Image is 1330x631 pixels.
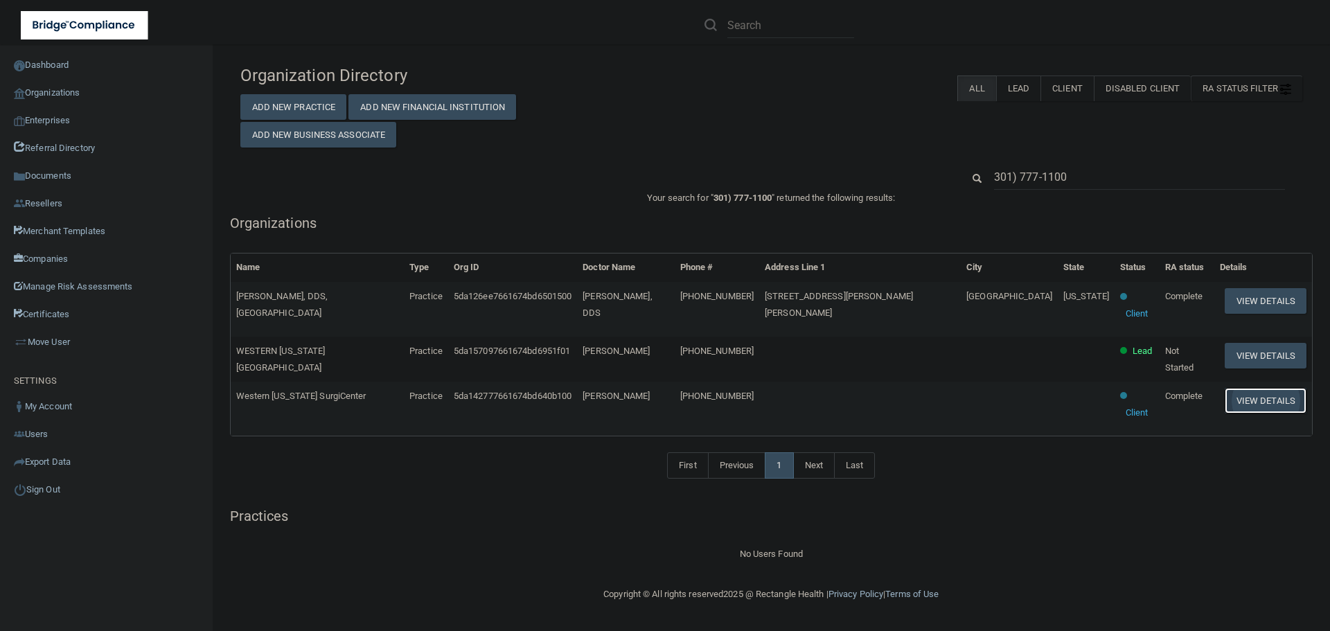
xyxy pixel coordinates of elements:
th: Type [404,254,448,282]
p: Lead [1133,343,1152,359]
a: Terms of Use [885,589,939,599]
a: First [667,452,709,479]
th: Org ID [448,254,577,282]
button: View Details [1225,288,1306,314]
th: Doctor Name [577,254,674,282]
img: ic-search.3b580494.png [704,19,717,31]
label: Lead [996,75,1040,101]
img: icon-filter@2x.21656d0b.png [1280,84,1291,95]
span: [PERSON_NAME] [583,346,650,356]
span: [PHONE_NUMBER] [680,291,754,301]
span: 5da126ee7661674bd6501500 [454,291,571,301]
a: 1 [765,452,793,479]
label: Disabled Client [1094,75,1191,101]
span: [PHONE_NUMBER] [680,391,754,401]
img: icon-export.b9366987.png [14,456,25,468]
span: [PERSON_NAME], DDS, [GEOGRAPHIC_DATA] [236,291,328,318]
h4: Organization Directory [240,66,580,85]
label: SETTINGS [14,373,57,389]
span: 5da142777661674bd640b100 [454,391,571,401]
button: Add New Business Associate [240,122,397,148]
span: Complete [1165,291,1203,301]
img: icon-documents.8dae5593.png [14,171,25,182]
span: [PERSON_NAME], DDS [583,291,652,318]
img: ic_dashboard_dark.d01f4a41.png [14,60,25,71]
span: RA Status Filter [1203,83,1291,94]
span: [PERSON_NAME] [583,391,650,401]
input: Search [727,12,854,38]
th: Name [231,254,404,282]
div: Copyright © All rights reserved 2025 @ Rectangle Health | | [518,572,1024,616]
th: Address Line 1 [759,254,961,282]
span: 5da157097661674bd6951f01 [454,346,570,356]
span: Practice [409,346,443,356]
th: RA status [1160,254,1214,282]
span: Not Started [1165,346,1194,373]
span: Practice [409,291,443,301]
img: ic_reseller.de258add.png [14,198,25,209]
a: Last [834,452,875,479]
th: City [961,254,1058,282]
img: organization-icon.f8decf85.png [14,88,25,99]
span: 301) 777-1100 [713,193,772,203]
img: ic_user_dark.df1a06c3.png [14,401,25,412]
img: briefcase.64adab9b.png [14,335,28,349]
p: Client [1126,305,1149,322]
div: No Users Found [230,546,1313,562]
span: Western [US_STATE] SurgiCenter [236,391,366,401]
a: Privacy Policy [828,589,883,599]
th: Status [1115,254,1160,282]
button: View Details [1225,343,1306,368]
span: WESTERN [US_STATE][GEOGRAPHIC_DATA] [236,346,326,373]
label: Client [1040,75,1094,101]
button: Add New Practice [240,94,347,120]
a: Previous [708,452,766,479]
img: ic_power_dark.7ecde6b1.png [14,483,26,496]
th: State [1058,254,1115,282]
span: [PHONE_NUMBER] [680,346,754,356]
input: Search [994,164,1285,190]
img: enterprise.0d942306.png [14,116,25,126]
p: Client [1126,405,1149,421]
span: Complete [1165,391,1203,401]
button: Add New Financial Institution [348,94,516,120]
h5: Practices [230,508,1313,524]
th: Details [1214,254,1312,282]
p: Your search for " " returned the following results: [230,190,1313,206]
button: View Details [1225,388,1306,414]
span: [GEOGRAPHIC_DATA] [966,291,1052,301]
h5: Organizations [230,215,1313,231]
span: [STREET_ADDRESS][PERSON_NAME][PERSON_NAME] [765,291,913,318]
span: [US_STATE] [1063,291,1109,301]
img: icon-users.e205127d.png [14,429,25,440]
th: Phone # [675,254,759,282]
span: Practice [409,391,443,401]
a: Next [793,452,835,479]
img: bridge_compliance_login_screen.278c3ca4.svg [21,11,148,39]
label: All [957,75,995,101]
